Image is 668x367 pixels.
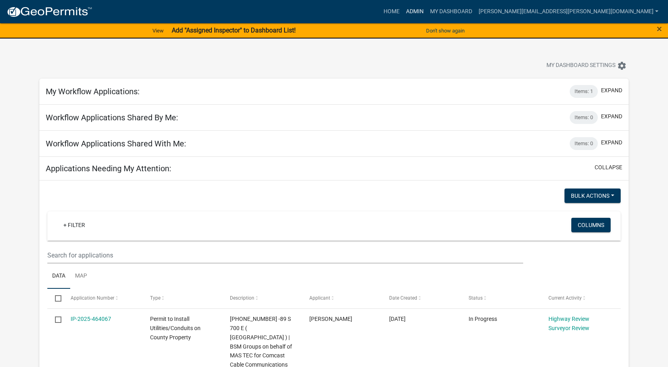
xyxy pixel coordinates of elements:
[63,289,143,308] datatable-header-cell: Application Number
[546,61,615,71] span: My Dashboard Settings
[46,139,186,148] h5: Workflow Applications Shared With Me:
[302,289,382,308] datatable-header-cell: Applicant
[380,4,403,19] a: Home
[617,61,627,71] i: settings
[461,289,541,308] datatable-header-cell: Status
[71,295,114,301] span: Application Number
[570,111,598,124] div: Items: 0
[57,218,91,232] a: + Filter
[389,316,406,322] span: 08/14/2025
[46,164,171,173] h5: Applications Needing My Attention:
[309,316,352,322] span: Kevin Maxwell
[47,264,70,289] a: Data
[47,247,523,264] input: Search for applications
[222,289,302,308] datatable-header-cell: Description
[570,85,598,98] div: Items: 1
[47,289,63,308] datatable-header-cell: Select
[571,218,611,232] button: Columns
[541,289,621,308] datatable-header-cell: Current Activity
[657,23,662,34] span: ×
[70,264,92,289] a: Map
[230,295,254,301] span: Description
[601,112,622,121] button: expand
[149,24,167,37] a: View
[570,137,598,150] div: Items: 0
[469,295,483,301] span: Status
[172,26,296,34] strong: Add "Assigned Inspector" to Dashboard List!
[150,295,160,301] span: Type
[548,316,589,322] a: Highway Review
[46,113,178,122] h5: Workflow Applications Shared By Me:
[595,163,622,172] button: collapse
[71,316,111,322] a: IP-2025-464067
[142,289,222,308] datatable-header-cell: Type
[548,295,582,301] span: Current Activity
[548,325,589,331] a: Surveyor Review
[423,24,468,37] button: Don't show again
[382,289,461,308] datatable-header-cell: Date Created
[150,316,201,341] span: Permit to Install Utilities/Conduits on County Property
[564,189,621,203] button: Bulk Actions
[469,316,497,322] span: In Progress
[389,295,417,301] span: Date Created
[46,87,140,96] h5: My Workflow Applications:
[601,86,622,95] button: expand
[427,4,475,19] a: My Dashboard
[601,138,622,147] button: expand
[475,4,662,19] a: [PERSON_NAME][EMAIL_ADDRESS][PERSON_NAME][DOMAIN_NAME]
[309,295,330,301] span: Applicant
[657,24,662,34] button: Close
[403,4,427,19] a: Admin
[540,58,633,73] button: My Dashboard Settingssettings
